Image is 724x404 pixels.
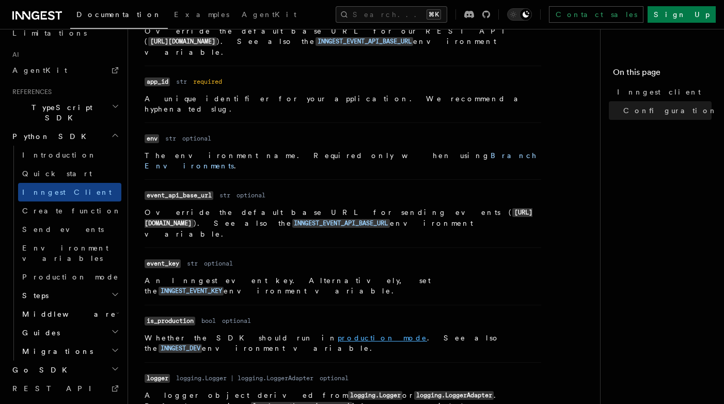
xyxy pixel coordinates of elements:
button: Steps [18,286,121,305]
span: Go SDK [8,365,73,375]
a: Contact sales [549,6,643,23]
a: AgentKit [235,3,303,28]
dd: str [165,134,176,143]
dd: bool [201,317,216,325]
span: Examples [174,10,229,19]
dd: optional [237,191,265,199]
button: TypeScript SDK [8,98,121,127]
p: Override the default base URL for sending events ( ). See also the environment variable. [145,207,541,239]
a: Send events [18,220,121,239]
code: event_api_base_url [145,191,213,200]
code: logger [145,374,170,383]
code: logging.LoggerAdapter [414,391,494,400]
span: REST API [12,384,100,393]
span: Limitations [12,29,87,37]
a: Create function [18,201,121,220]
a: Branch Environments [145,151,537,170]
p: An Inngest event key. Alternatively, set the environment variable. [145,275,541,297]
span: TypeScript SDK [8,102,112,123]
span: Introduction [22,151,97,159]
span: Production mode [22,273,119,281]
span: Documentation [76,10,162,19]
a: Limitations [8,24,121,42]
code: INNGEST_EVENT_API_BASE_URL [292,219,390,228]
span: AgentKit [12,66,67,74]
a: Inngest Client [18,183,121,201]
span: Inngest client [617,87,701,97]
span: Configuration [623,105,717,116]
a: Configuration [619,101,712,120]
a: INNGEST_DEV [159,344,202,352]
span: Environment variables [22,244,108,262]
a: Examples [168,3,235,28]
span: Middleware [18,309,116,319]
button: Toggle dark mode [507,8,532,21]
code: event_key [145,259,181,268]
a: AgentKit [8,61,121,80]
dd: optional [222,317,251,325]
a: Introduction [18,146,121,164]
dd: optional [320,374,349,382]
a: INNGEST_EVENT_API_BASE_URL [316,37,413,45]
span: Send events [22,225,104,234]
a: Production mode [18,268,121,286]
p: Override the default base URL for our REST API ( ). See also the environment variable. [145,26,541,57]
button: Go SDK [8,361,121,379]
p: The environment name. Required only when using . [145,150,541,171]
a: Documentation [70,3,168,29]
span: Quick start [22,169,92,178]
button: Guides [18,323,121,342]
code: app_id [145,77,170,86]
code: INNGEST_EVENT_API_BASE_URL [316,37,413,46]
dd: logging.Logger | logging.LoggerAdapter [176,374,313,382]
p: A unique identifier for your application. We recommend a hyphenated slug. [145,94,541,114]
button: Migrations [18,342,121,361]
kbd: ⌘K [427,9,441,20]
p: Whether the SDK should run in . See also the environment variable. [145,333,541,354]
a: production mode [338,334,427,342]
span: References [8,88,52,96]
a: Quick start [18,164,121,183]
a: Inngest client [613,83,712,101]
span: Guides [18,328,60,338]
span: Python SDK [8,131,92,142]
code: [URL][DOMAIN_NAME] [148,37,217,46]
a: Sign Up [648,6,716,23]
dd: str [219,191,230,199]
button: Search...⌘K [336,6,447,23]
dd: optional [182,134,211,143]
span: Inngest Client [22,188,112,196]
code: is_production [145,317,195,325]
h4: On this page [613,66,712,83]
a: Environment variables [18,239,121,268]
code: INNGEST_DEV [159,344,202,353]
span: Steps [18,290,49,301]
dd: optional [204,259,233,268]
a: INNGEST_EVENT_KEY [159,287,224,295]
span: Migrations [18,346,93,356]
span: AgentKit [242,10,296,19]
button: Middleware [18,305,121,323]
dd: str [187,259,198,268]
a: INNGEST_EVENT_API_BASE_URL [292,219,390,227]
span: AI [8,51,19,59]
code: logging.Logger [348,391,402,400]
div: Python SDK [8,146,121,361]
dd: required [193,77,222,86]
button: Python SDK [8,127,121,146]
code: env [145,134,159,143]
a: REST API [8,379,121,398]
dd: str [176,77,187,86]
span: Create function [22,207,121,215]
